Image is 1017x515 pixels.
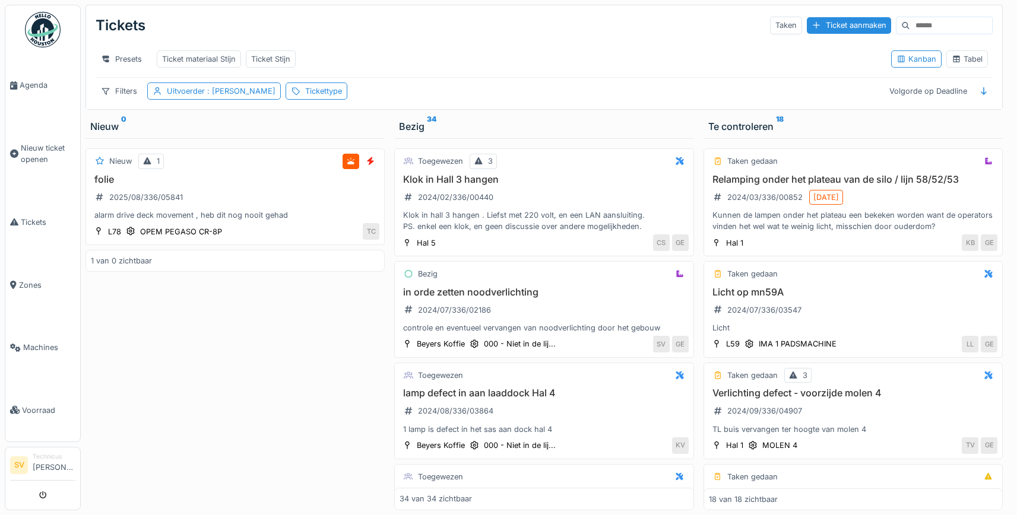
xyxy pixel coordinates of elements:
h3: in orde zetten noodverlichting [400,287,688,298]
div: Hal 5 [417,237,436,249]
div: LL [962,336,978,352]
div: 2024/09/336/04907 [727,405,802,417]
a: Machines [5,316,80,379]
h3: Licht op mn59A [709,287,997,298]
div: Beyers Koffie [417,440,465,451]
div: KB [962,234,978,251]
a: Zones [5,253,80,316]
div: 2024/03/336/00852 [727,192,803,203]
a: Nieuw ticket openen [5,117,80,191]
div: Tickets [96,10,145,41]
a: Voorraad [5,379,80,442]
span: Agenda [20,80,75,91]
h3: Klok in Hall 3 hangen [400,174,688,185]
div: Tickettype [305,85,342,97]
div: Tabel [952,53,983,65]
h3: folie [91,174,379,185]
div: 2024/07/336/03547 [727,304,801,316]
div: Bezig [418,268,438,279]
div: Taken gedaan [727,155,778,167]
div: CS [653,234,670,251]
div: GE [981,336,997,352]
span: Zones [19,279,75,291]
div: Kanban [896,53,936,65]
div: OPEM PEGASO CR-8P [140,226,222,237]
div: Hal 1 [726,237,743,249]
div: Hal 1 [726,440,743,451]
a: Agenda [5,54,80,117]
div: IMA 1 PADSMACHINE [759,338,837,349]
div: Te controleren [708,119,998,133]
div: TV [962,437,978,454]
h3: Verlichting defect - voorzijde molen 4 [709,387,997,399]
div: Toegewezen [418,155,463,167]
div: 2024/02/336/00440 [418,192,493,203]
a: Tickets [5,191,80,254]
div: 3 [488,155,493,167]
div: Uitvoerder [167,85,275,97]
div: Kunnen de lampen onder het plateau een bekeken worden want de operators vinden het wel wat te wei... [709,209,997,232]
h3: Relamping onder het plateau van de silo / lijn 58/52/53 [709,174,997,185]
sup: 18 [776,119,784,133]
div: 3 [803,370,807,381]
span: Voorraad [22,405,75,416]
div: [DATE] [813,192,839,203]
div: Licht [709,322,997,333]
div: GE [672,336,689,352]
div: Beyers Koffie [417,338,465,349]
div: 2024/07/336/02186 [418,304,491,316]
div: GE [981,437,997,454]
span: Machines [23,342,75,353]
div: L59 [726,338,740,349]
div: 1 lamp is defect in het sas aan dock hal 4 [400,424,688,435]
div: KV [672,437,689,454]
sup: 34 [427,119,436,133]
div: Klok in hall 3 hangen . Liefst met 220 volt, en een LAN aansluiting. PS. enkel een klok, en geen ... [400,209,688,232]
div: GE [981,234,997,251]
li: [PERSON_NAME] [33,452,75,478]
div: SV [653,336,670,352]
div: L78 [108,226,121,237]
div: Bezig [399,119,689,133]
a: SV Technicus[PERSON_NAME] [10,452,75,481]
li: SV [10,456,28,474]
div: alarm drive deck movement , heb dit nog nooit gehad [91,209,379,221]
div: Taken gedaan [727,471,778,482]
div: 2025/08/336/05841 [109,192,183,203]
div: 000 - Niet in de lij... [484,338,556,349]
div: MOLEN 4 [762,440,797,451]
div: Ticket materiaal Stijn [162,53,236,65]
div: Taken gedaan [727,268,778,279]
sup: 0 [121,119,126,133]
div: GE [672,234,689,251]
div: 1 [157,155,160,167]
div: 000 - Niet in de lij... [484,440,556,451]
h3: lamp defect in aan laaddock Hal 4 [400,387,688,399]
span: : [PERSON_NAME] [205,87,275,96]
div: 1 van 0 zichtbaar [91,255,152,266]
div: Toegewezen [418,471,463,482]
span: Tickets [21,217,75,228]
div: 34 van 34 zichtbaar [400,494,472,505]
div: Taken gedaan [727,370,778,381]
div: Filters [96,82,142,100]
div: Nieuw [90,119,380,133]
div: Volgorde op Deadline [884,82,972,100]
div: TL buis vervangen ter hoogte van molen 4 [709,424,997,435]
div: Presets [96,50,147,68]
div: 2024/08/336/03864 [418,405,493,417]
div: Taken [770,17,802,34]
div: Toegewezen [418,370,463,381]
img: Badge_color-CXgf-gQk.svg [25,12,61,47]
div: TC [363,223,379,240]
div: 18 van 18 zichtbaar [709,494,778,505]
div: Technicus [33,452,75,461]
span: Nieuw ticket openen [21,142,75,165]
div: controle en eventueel vervangen van noodverlichting door het gebouw [400,322,688,333]
div: Ticket aanmaken [807,17,891,33]
div: Nieuw [109,155,132,167]
div: Ticket Stijn [251,53,290,65]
